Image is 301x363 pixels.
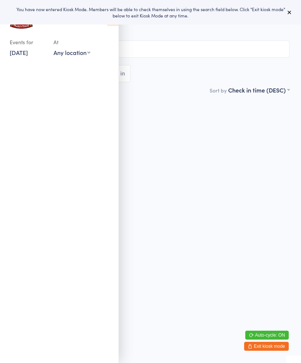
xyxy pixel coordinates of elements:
[12,6,289,19] div: You have now entered Kiosk Mode. Members will be able to check themselves in using the search fie...
[54,48,90,56] div: Any location
[228,86,289,94] div: Check in time (DESC)
[244,342,289,351] button: Exit kiosk mode
[12,40,289,58] input: Search
[12,19,289,31] h2: Check-in
[10,36,46,48] div: Events for
[210,87,227,94] label: Sort by
[10,48,28,56] a: [DATE]
[245,331,289,340] button: Auto-cycle: ON
[54,36,90,48] div: At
